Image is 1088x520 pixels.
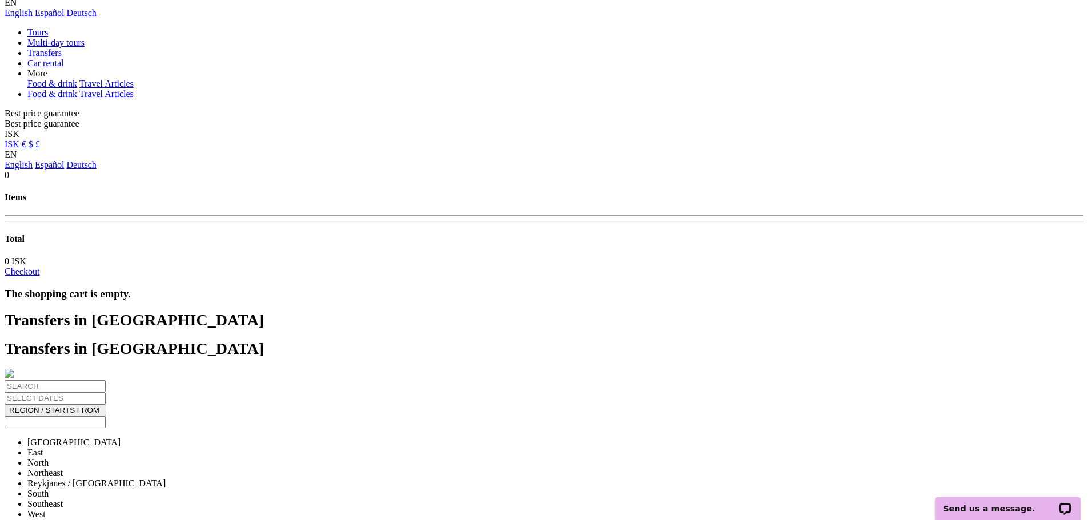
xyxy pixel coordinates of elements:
[5,160,33,170] a: English
[27,89,77,99] a: Food & drink
[5,256,1083,267] div: 0 ISK
[5,129,19,139] span: ISK
[5,192,1083,203] h4: Items
[5,340,1083,358] h1: Transfers in [GEOGRAPHIC_DATA]
[5,119,79,128] span: Best price guarantee
[22,139,26,149] a: €
[5,8,33,18] a: English
[27,478,166,488] span: Reykjanes / [GEOGRAPHIC_DATA]
[27,58,64,68] a: Car rental
[5,170,9,180] span: 0
[66,160,96,170] a: Deutsch
[5,392,106,404] input: SELECT DATES
[27,38,85,47] a: Multi-day tours
[35,160,65,170] a: Español
[27,499,63,509] span: Southeast
[27,458,49,467] span: North
[5,416,106,428] input: Search
[5,150,1083,170] div: EN
[5,234,1083,244] h4: Total
[66,8,96,18] a: Deutsch
[35,8,65,18] a: Español
[5,267,39,276] a: Checkout
[5,369,14,378] img: PurchaseViaTourDesk.png
[5,404,106,416] button: REGION / STARTS FROM
[79,89,134,99] a: Travel Articles
[27,468,63,478] span: Northeast
[5,380,106,392] input: SEARCH
[5,288,1083,300] h3: The shopping cart is empty.
[79,79,134,88] a: Travel Articles
[27,48,62,58] a: Transfers
[27,27,48,37] a: Tours
[27,489,49,498] span: South
[9,406,99,414] span: REGION / STARTS FROM
[27,509,46,519] span: West
[928,484,1088,520] iframe: LiveChat chat widget
[35,139,40,149] a: £
[27,68,47,78] a: More
[5,139,19,149] a: ISK
[27,79,77,88] a: Food & drink
[5,311,1083,329] h1: Transfers in [GEOGRAPHIC_DATA]
[27,448,43,457] span: East
[5,108,79,118] span: Best price guarantee
[27,437,121,447] span: [GEOGRAPHIC_DATA]
[29,139,33,149] a: $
